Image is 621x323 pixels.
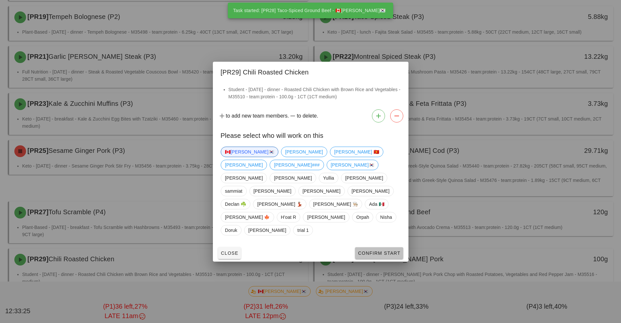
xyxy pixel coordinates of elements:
[281,212,296,222] span: H'oat R
[213,62,408,81] div: [PR29] Chili Roasted Chicken
[228,3,391,18] div: Task started: [PR28] Taco-Spiced Ground Beef - 🇨🇦[PERSON_NAME]🇰🇷
[369,199,384,209] span: Ada 🇲🇽
[358,250,400,256] span: Confirm Start
[351,186,389,196] span: [PERSON_NAME]
[229,86,401,100] li: Student - [DATE] - dinner - Roasted Chili Chicken with Brown Rice and Vegetables - M35510 - team:...
[213,107,408,125] div: to add new team members. to delete.
[334,147,379,157] span: [PERSON_NAME] 🇻🇳
[345,173,383,183] span: [PERSON_NAME]
[323,173,334,183] span: Yullia
[225,225,237,235] span: Doruk
[313,199,358,209] span: [PERSON_NAME] 👨🏼‍🍳
[253,186,291,196] span: [PERSON_NAME]
[218,247,241,259] button: Close
[213,125,408,144] div: Please select who will work on this
[225,212,270,222] span: [PERSON_NAME] 🍁
[303,186,340,196] span: [PERSON_NAME]
[307,212,345,222] span: [PERSON_NAME]
[274,160,319,170] span: [PERSON_NAME]###
[380,212,392,222] span: Nisha
[225,147,274,157] span: 🇨🇦[PERSON_NAME]🇰🇷
[331,160,374,170] span: [PERSON_NAME]🇰🇷
[221,250,239,256] span: Close
[356,212,369,222] span: Orpah
[297,225,309,235] span: trial 1
[248,225,286,235] span: [PERSON_NAME]
[225,186,243,196] span: sammiat
[225,199,246,209] span: Declan ☘️
[274,173,312,183] span: [PERSON_NAME]
[355,247,403,259] button: Confirm Start
[257,199,302,209] span: [PERSON_NAME] 💃🏽
[225,160,263,170] span: [PERSON_NAME]
[285,147,323,157] span: [PERSON_NAME]
[225,173,263,183] span: [PERSON_NAME]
